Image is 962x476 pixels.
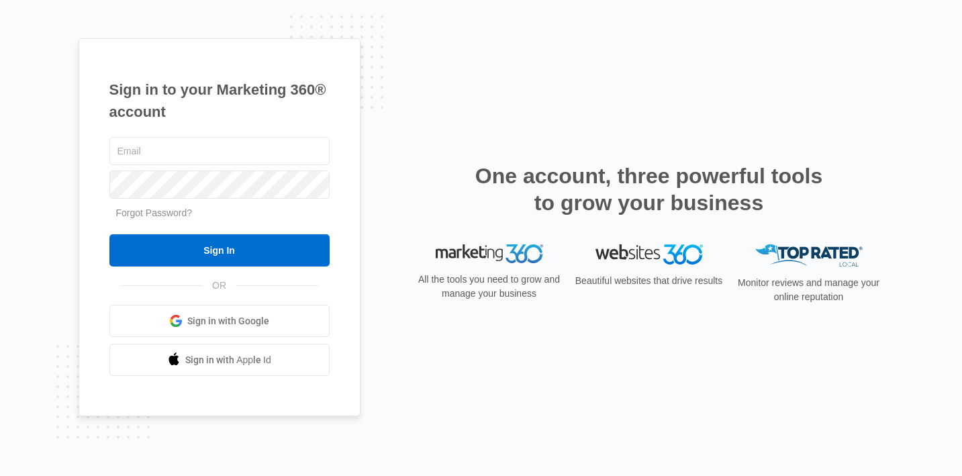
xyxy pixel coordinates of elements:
[109,234,330,267] input: Sign In
[116,207,193,218] a: Forgot Password?
[187,314,269,328] span: Sign in with Google
[109,137,330,165] input: Email
[574,274,724,288] p: Beautiful websites that drive results
[471,162,827,216] h2: One account, three powerful tools to grow your business
[734,276,884,304] p: Monitor reviews and manage your online reputation
[109,305,330,337] a: Sign in with Google
[185,353,271,367] span: Sign in with Apple Id
[203,279,236,293] span: OR
[755,244,863,267] img: Top Rated Local
[436,244,543,263] img: Marketing 360
[109,344,330,376] a: Sign in with Apple Id
[414,273,565,301] p: All the tools you need to grow and manage your business
[109,79,330,123] h1: Sign in to your Marketing 360® account
[595,244,703,264] img: Websites 360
